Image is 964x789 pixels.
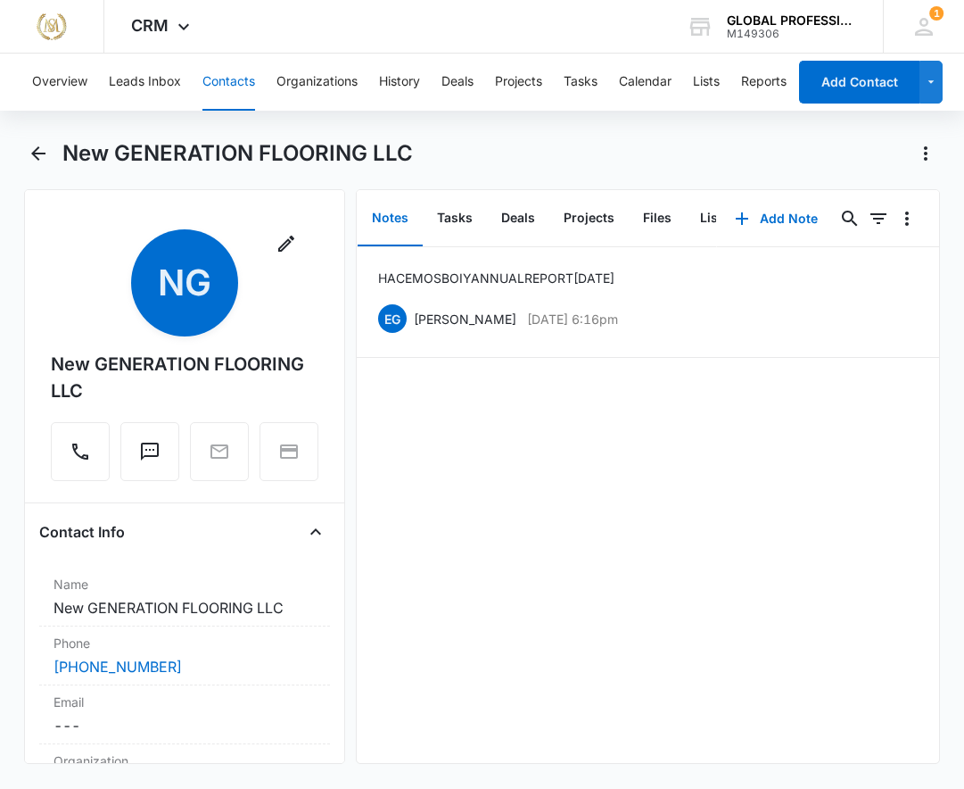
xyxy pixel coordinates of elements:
button: Text [120,422,179,481]
img: Manuel Sierra Does Marketing [36,11,68,43]
div: account id [727,28,857,40]
h1: New GENERATION FLOORING LLC [62,140,413,167]
span: NG [131,229,238,336]
button: Contacts [202,54,255,111]
dd: New GENERATION FLOORING LLC [54,597,316,619]
button: Organizations [276,54,358,111]
a: Call [51,450,110,465]
button: Actions [911,139,940,168]
button: Tasks [564,54,597,111]
button: Close [301,518,330,546]
label: Organization [54,752,316,770]
button: Filters [864,204,893,233]
a: Text [120,450,179,465]
div: notifications count [929,6,943,21]
button: Deals [487,191,549,246]
button: Projects [549,191,629,246]
button: Files [629,191,686,246]
span: CRM [131,16,169,35]
div: New GENERATION FLOORING LLC [51,351,318,404]
label: Name [54,575,316,594]
button: Lists [693,54,720,111]
button: Search... [836,204,864,233]
div: Email--- [39,685,330,744]
span: 1 [929,6,943,21]
button: Back [24,139,52,168]
button: Reports [741,54,787,111]
button: Overflow Menu [893,204,921,233]
button: Tasks [423,191,487,246]
p: [DATE] 6:16pm [527,310,618,328]
button: History [379,54,420,111]
label: Phone [54,634,316,652]
button: Add Note [717,197,836,240]
button: Add Contact [799,61,919,104]
p: HACEMOS BOI Y ANNUAL REPORT [DATE] [378,269,614,287]
button: Leads Inbox [109,54,181,111]
button: Call [51,422,110,481]
label: Email [54,693,316,711]
button: Overview [32,54,87,111]
div: Phone[PHONE_NUMBER] [39,627,330,685]
button: Calendar [619,54,672,111]
button: Deals [441,54,474,111]
p: [PERSON_NAME] [414,310,516,328]
div: NameNew GENERATION FLOORING LLC [39,568,330,627]
span: EG [378,304,407,333]
a: [PHONE_NUMBER] [54,656,182,677]
button: Lists [686,191,744,246]
button: Projects [495,54,542,111]
h4: Contact Info [39,521,125,543]
dd: --- [54,715,316,736]
div: account name [727,13,857,28]
button: Notes [358,191,423,246]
